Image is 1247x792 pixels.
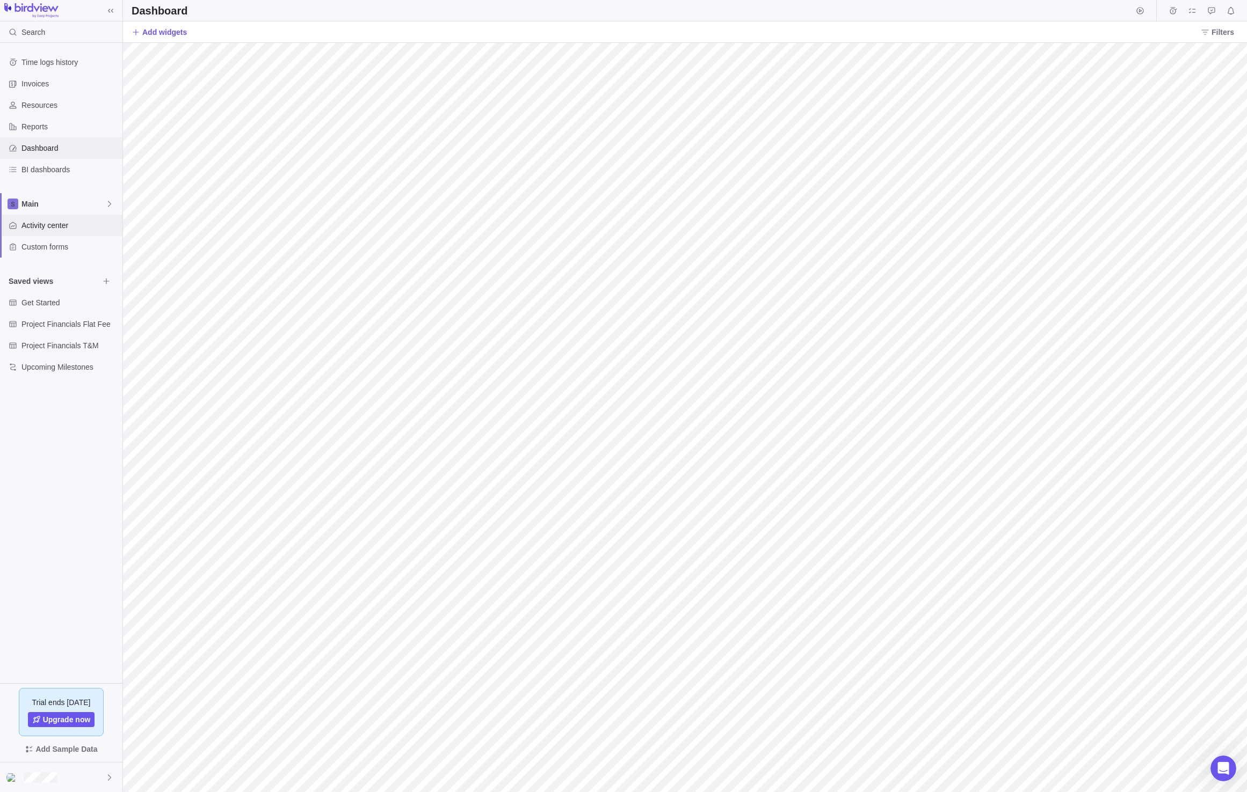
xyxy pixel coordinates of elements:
span: Activity center [21,220,118,231]
span: Dashboard [21,143,118,153]
span: Saved views [9,276,99,287]
img: Show [6,773,19,782]
h2: Dashboard [132,3,187,18]
span: Invoices [21,78,118,89]
span: Project Financials Flat Fee [21,319,118,329]
span: Custom forms [21,241,118,252]
span: Resources [21,100,118,111]
span: Start timer [1133,3,1148,18]
span: Upcoming Milestones [21,362,118,372]
a: Upgrade now [28,712,95,727]
span: Add widgets [142,27,187,38]
span: Add Sample Data [35,743,97,756]
span: Browse views [99,274,114,289]
span: BI dashboards [21,164,118,175]
a: Time logs [1165,8,1180,17]
span: Upgrade now [43,714,91,725]
a: Notifications [1223,8,1238,17]
span: Notifications [1223,3,1238,18]
a: Approval requests [1204,8,1219,17]
a: My assignments [1185,8,1200,17]
span: Main [21,199,105,209]
span: Time logs history [21,57,118,68]
div: Brad Clark [6,771,19,784]
span: Filters [1197,25,1238,40]
span: Trial ends [DATE] [32,697,91,708]
span: Add widgets [132,25,187,40]
span: Approval requests [1204,3,1219,18]
img: logo [4,3,59,18]
span: Project Financials T&M [21,340,118,351]
span: Filters [1212,27,1234,38]
span: Add Sample Data [9,740,114,758]
span: My assignments [1185,3,1200,18]
span: Search [21,27,45,38]
span: Reports [21,121,118,132]
span: Get Started [21,297,118,308]
span: Time logs [1165,3,1180,18]
iframe: Intercom live chat [1210,756,1236,781]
